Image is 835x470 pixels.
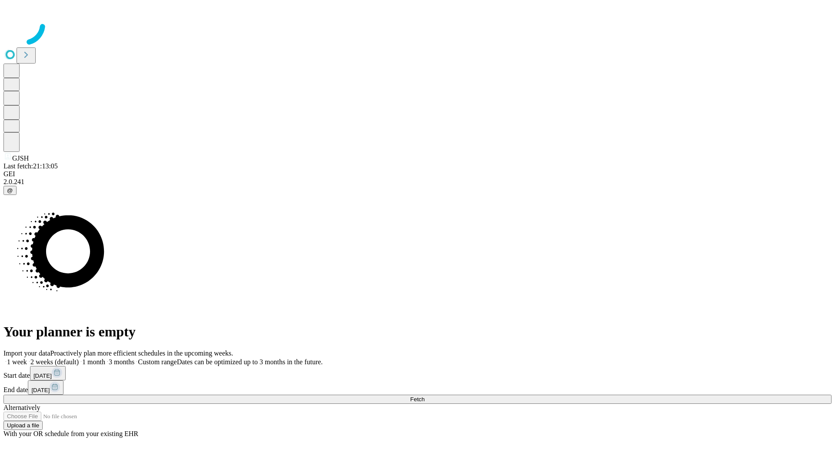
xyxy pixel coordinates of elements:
[3,162,58,170] span: Last fetch: 21:13:05
[3,324,832,340] h1: Your planner is empty
[138,358,177,366] span: Custom range
[50,349,233,357] span: Proactively plan more efficient schedules in the upcoming weeks.
[28,380,63,395] button: [DATE]
[3,430,138,437] span: With your OR schedule from your existing EHR
[109,358,134,366] span: 3 months
[3,349,50,357] span: Import your data
[410,396,424,403] span: Fetch
[3,404,40,411] span: Alternatively
[7,187,13,194] span: @
[3,178,832,186] div: 2.0.241
[30,366,66,380] button: [DATE]
[31,387,50,393] span: [DATE]
[3,186,17,195] button: @
[30,358,79,366] span: 2 weeks (default)
[3,380,832,395] div: End date
[3,421,43,430] button: Upload a file
[33,373,52,379] span: [DATE]
[3,366,832,380] div: Start date
[177,358,323,366] span: Dates can be optimized up to 3 months in the future.
[12,154,29,162] span: GJSH
[3,170,832,178] div: GEI
[82,358,105,366] span: 1 month
[3,395,832,404] button: Fetch
[7,358,27,366] span: 1 week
